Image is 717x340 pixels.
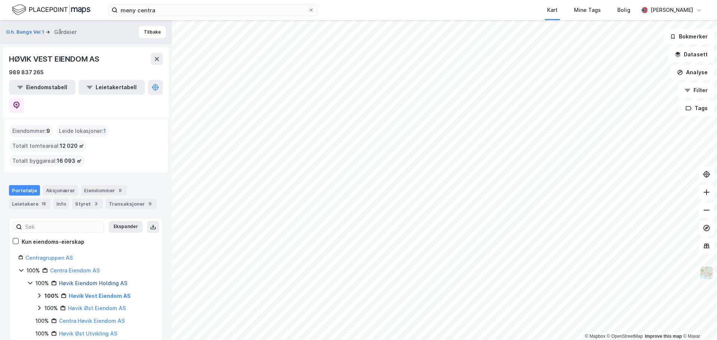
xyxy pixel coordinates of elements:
[664,29,714,44] button: Bokmerker
[9,68,44,77] div: 989 837 265
[9,140,87,152] div: Totalt tomteareal :
[46,127,50,135] span: 9
[668,47,714,62] button: Datasett
[53,199,69,209] div: Info
[81,185,127,196] div: Eiendommer
[680,304,717,340] iframe: Chat Widget
[118,4,308,16] input: Søk på adresse, matrikkel, gårdeiere, leietakere eller personer
[92,200,100,208] div: 3
[44,291,59,300] div: 100%
[671,65,714,80] button: Analyse
[57,156,82,165] span: 16 093 ㎡
[60,141,84,150] span: 12 020 ㎡
[109,221,143,233] button: Ekspander
[9,53,101,65] div: HØVIK VEST EIENDOM AS
[54,28,77,37] div: Gårdeier
[585,334,605,339] a: Mapbox
[607,334,643,339] a: OpenStreetMap
[617,6,630,15] div: Bolig
[72,199,103,209] div: Styret
[78,80,145,95] button: Leietakertabell
[35,316,49,325] div: 100%
[574,6,601,15] div: Mine Tags
[56,125,109,137] div: Leide lokasjoner :
[679,101,714,116] button: Tags
[59,318,125,324] a: Centra Høvik Eiendom AS
[645,334,682,339] a: Improve this map
[9,155,85,167] div: Totalt byggareal :
[59,330,117,337] a: Høvik Øst Utvikling AS
[699,266,714,280] img: Z
[106,199,157,209] div: Transaksjoner
[43,185,78,196] div: Aksjonærer
[6,28,46,36] button: O.h. Bangs Vei 1
[35,279,49,288] div: 100%
[27,266,40,275] div: 100%
[22,221,104,233] input: Søk
[44,304,58,313] div: 100%
[9,185,40,196] div: Portefølje
[651,6,693,15] div: [PERSON_NAME]
[146,200,154,208] div: 9
[35,329,49,338] div: 100%
[25,255,73,261] a: Centragruppen AS
[22,237,84,246] div: Kun eiendoms-eierskap
[678,83,714,98] button: Filter
[40,200,47,208] div: 18
[117,187,124,194] div: 9
[9,80,75,95] button: Eiendomstabell
[12,3,90,16] img: logo.f888ab2527a4732fd821a326f86c7f29.svg
[547,6,558,15] div: Kart
[139,26,166,38] button: Tilbake
[9,125,53,137] div: Eiendommer :
[59,280,127,286] a: Høvik Eiendom Holding AS
[68,305,126,311] a: Høvik Øst Eiendom AS
[103,127,106,135] span: 1
[69,293,131,299] a: Høvik Vest Eiendom AS
[50,267,100,274] a: Centra Eiendom AS
[9,199,50,209] div: Leietakere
